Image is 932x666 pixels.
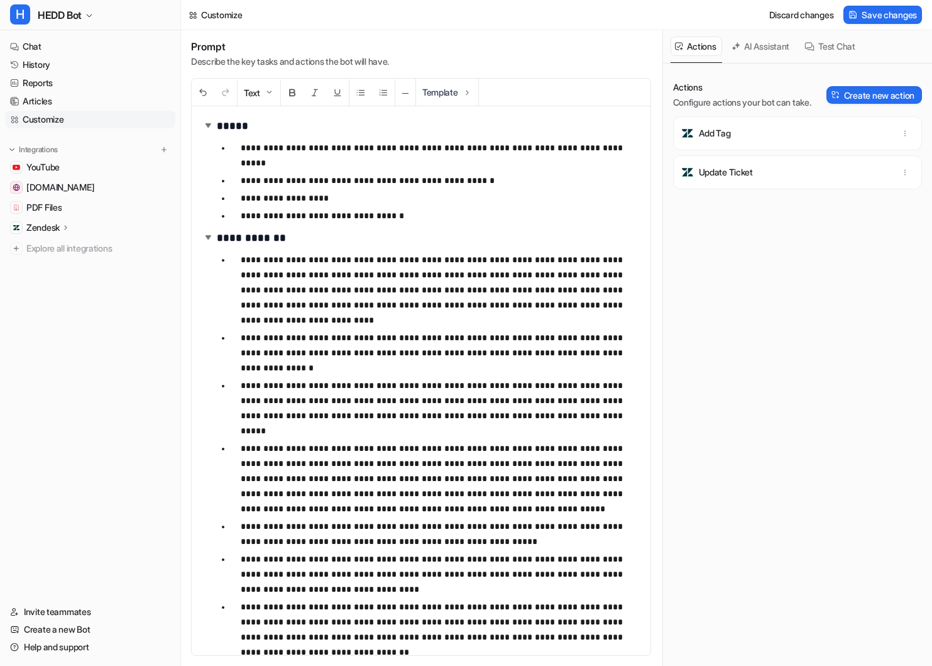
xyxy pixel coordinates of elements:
button: Discard changes [764,6,839,24]
button: Underline [326,79,349,106]
a: History [5,56,175,74]
span: Save changes [862,8,917,21]
a: Customize [5,111,175,128]
span: Explore all integrations [26,238,170,258]
img: Redo [221,87,231,97]
img: expand-arrow.svg [202,231,214,243]
a: Invite teammates [5,603,175,621]
button: Template [416,79,478,106]
button: Ordered List [372,79,395,106]
img: PDF Files [13,204,20,211]
img: Undo [198,87,208,97]
button: Undo [192,79,214,106]
img: menu_add.svg [160,145,168,154]
a: Articles [5,92,175,110]
img: Dropdown Down Arrow [264,87,274,97]
a: PDF FilesPDF Files [5,199,175,216]
span: PDF Files [26,201,62,214]
img: Add Tag icon [681,127,694,140]
button: Test Chat [800,36,860,56]
img: explore all integrations [10,242,23,255]
p: Configure actions your bot can take. [673,96,811,109]
button: Bold [281,79,304,106]
a: hedd.audio[DOMAIN_NAME] [5,179,175,196]
div: Customize [201,8,242,21]
a: Reports [5,74,175,92]
img: Bold [287,87,297,97]
p: Integrations [19,145,58,155]
button: Save changes [843,6,922,24]
a: Explore all integrations [5,240,175,257]
button: ─ [395,79,415,106]
button: Unordered List [349,79,372,106]
img: expand-arrow.svg [202,119,214,131]
p: Actions [673,81,811,94]
span: YouTube [26,161,60,174]
img: Template [462,87,472,97]
img: Underline [332,87,343,97]
button: Create new action [826,86,922,104]
img: Ordered List [378,87,388,97]
p: Update Ticket [699,166,753,179]
a: YouTubeYouTube [5,158,175,176]
span: HEDD Bot [38,6,82,24]
a: Chat [5,38,175,55]
img: Unordered List [356,87,366,97]
p: Zendesk [26,221,60,234]
img: Zendesk [13,224,20,231]
button: Actions [671,36,722,56]
button: Text [238,79,280,106]
button: Integrations [5,143,62,156]
span: H [10,4,30,25]
a: Help and support [5,638,175,656]
img: expand menu [8,145,16,154]
button: Italic [304,79,326,106]
img: Italic [310,87,320,97]
img: hedd.audio [13,184,20,191]
button: Redo [214,79,237,106]
p: Describe the key tasks and actions the bot will have. [191,55,389,68]
h1: Prompt [191,40,389,53]
button: AI Assistant [727,36,796,56]
img: Create action [831,91,840,99]
span: [DOMAIN_NAME] [26,181,94,194]
img: Update Ticket icon [681,166,694,179]
a: Create a new Bot [5,621,175,638]
img: YouTube [13,164,20,171]
p: Add Tag [699,127,731,140]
